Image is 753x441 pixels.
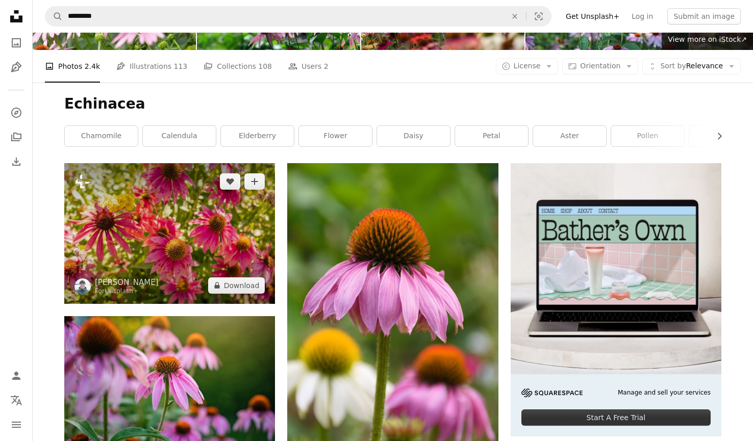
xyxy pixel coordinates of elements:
a: elderberry [221,126,294,146]
a: Log in / Sign up [6,366,27,386]
a: Users 2 [288,50,329,83]
a: petal [455,126,528,146]
a: pollen [611,126,684,146]
button: License [496,58,559,74]
a: calendula [143,126,216,146]
span: View more on iStock ↗ [668,35,747,43]
button: scroll list to the right [710,126,721,146]
span: 113 [174,61,188,72]
button: Visual search [526,7,551,26]
a: Log in [625,8,659,24]
button: Search Unsplash [45,7,63,26]
img: Go to Hans Isaacson's profile [74,278,91,295]
button: Clear [504,7,526,26]
a: pink and white flower in tilt shift lens [64,381,275,391]
a: [PERSON_NAME] [95,277,159,288]
a: View more on iStock↗ [662,30,753,50]
a: Download History [6,151,27,172]
button: Like [220,173,240,190]
button: Add to Collection [244,173,265,190]
form: Find visuals sitewide [45,6,551,27]
a: flower [299,126,372,146]
h1: Echinacea [64,95,721,113]
a: Unsplash+ [105,288,138,295]
img: a bunch of pink flowers in a garden [64,163,275,303]
button: Download [208,277,265,294]
span: 2 [324,61,329,72]
span: Orientation [580,62,620,70]
a: Manage and sell your servicesStart A Free Trial [511,163,721,436]
a: Explore [6,102,27,123]
img: file-1705255347840-230a6ab5bca9image [521,388,583,397]
a: Collections [6,127,27,147]
a: Illustrations [6,57,27,77]
img: file-1707883121023-8e3502977149image [511,163,721,374]
button: Menu [6,414,27,435]
a: chamomile [65,126,138,146]
button: Submit an image [667,8,741,24]
a: aster [533,126,606,146]
a: Photos [6,33,27,53]
button: Sort byRelevance [642,58,741,74]
div: Start A Free Trial [521,409,711,426]
button: Orientation [562,58,638,74]
a: Home — Unsplash [6,6,27,29]
button: Language [6,390,27,410]
span: License [514,62,541,70]
span: 108 [258,61,272,72]
span: Sort by [660,62,686,70]
a: Collections 108 [204,50,272,83]
a: Get Unsplash+ [560,8,625,24]
span: Manage and sell your services [618,388,711,397]
span: Relevance [660,61,723,71]
a: Illustrations 113 [116,50,187,83]
a: daisy [377,126,450,146]
a: pink and white flower in tilt shift lens [287,317,498,326]
div: For [95,288,159,296]
a: a bunch of pink flowers in a garden [64,228,275,238]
